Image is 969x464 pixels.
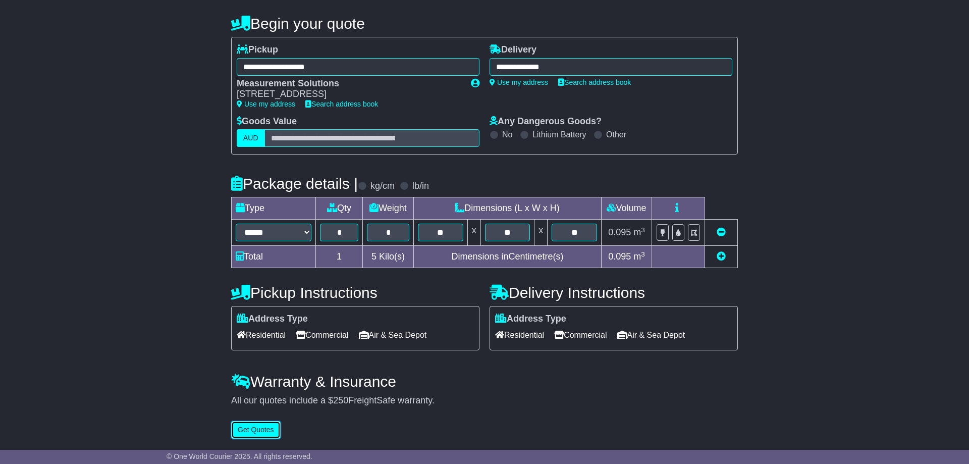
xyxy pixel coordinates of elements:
h4: Pickup Instructions [231,284,479,301]
h4: Package details | [231,175,358,192]
a: Add new item [717,251,726,262]
label: Address Type [495,314,566,325]
span: Commercial [296,327,348,343]
td: Dimensions (L x W x H) [413,197,601,220]
h4: Delivery Instructions [490,284,738,301]
span: 250 [333,395,348,405]
span: 5 [371,251,376,262]
a: Use my address [490,78,548,86]
a: Use my address [237,100,295,108]
td: x [534,220,548,246]
div: All our quotes include a $ FreightSafe warranty. [231,395,738,406]
span: Commercial [554,327,607,343]
span: Residential [495,327,544,343]
span: © One World Courier 2025. All rights reserved. [167,452,312,460]
span: 0.095 [608,227,631,237]
span: 0.095 [608,251,631,262]
span: m [633,227,645,237]
label: Pickup [237,44,278,56]
label: Delivery [490,44,536,56]
label: AUD [237,129,265,147]
div: Measurement Solutions [237,78,461,89]
td: Total [232,246,316,268]
h4: Begin your quote [231,15,738,32]
td: Volume [601,197,652,220]
a: Search address book [305,100,378,108]
label: Any Dangerous Goods? [490,116,602,127]
td: Dimensions in Centimetre(s) [413,246,601,268]
label: kg/cm [370,181,395,192]
a: Search address book [558,78,631,86]
span: m [633,251,645,262]
span: Air & Sea Depot [617,327,685,343]
td: x [467,220,480,246]
span: Residential [237,327,286,343]
td: Qty [316,197,363,220]
h4: Warranty & Insurance [231,373,738,390]
div: [STREET_ADDRESS] [237,89,461,100]
td: Type [232,197,316,220]
label: lb/in [412,181,429,192]
td: Kilo(s) [363,246,414,268]
label: Other [606,130,626,139]
label: No [502,130,512,139]
sup: 3 [641,250,645,258]
span: Air & Sea Depot [359,327,427,343]
a: Remove this item [717,227,726,237]
label: Lithium Battery [532,130,586,139]
td: Weight [363,197,414,220]
sup: 3 [641,226,645,234]
label: Address Type [237,314,308,325]
label: Goods Value [237,116,297,127]
td: 1 [316,246,363,268]
button: Get Quotes [231,421,281,439]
